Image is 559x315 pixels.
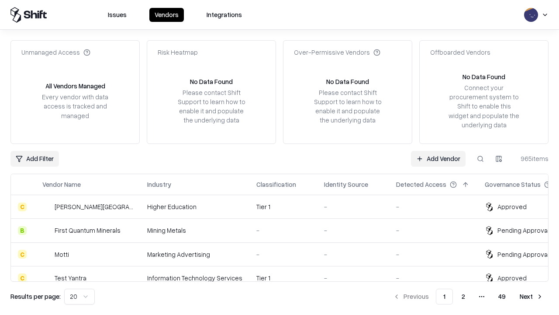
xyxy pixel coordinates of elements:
[18,250,27,259] div: C
[45,81,105,91] div: All Vendors Managed
[324,273,382,283] div: -
[455,289,472,304] button: 2
[491,289,513,304] button: 49
[55,202,133,211] div: [PERSON_NAME][GEOGRAPHIC_DATA]
[324,250,382,259] div: -
[42,250,51,259] img: Motti
[39,92,111,120] div: Every vendor with data access is tracked and managed
[388,289,549,304] nav: pagination
[18,203,27,211] div: C
[396,180,446,189] div: Detected Access
[158,48,198,57] div: Risk Heatmap
[430,48,490,57] div: Offboarded Vendors
[514,289,549,304] button: Next
[147,226,242,235] div: Mining Metals
[396,273,471,283] div: -
[10,292,61,301] p: Results per page:
[396,250,471,259] div: -
[42,273,51,282] img: Test Yantra
[514,154,549,163] div: 965 items
[256,250,310,259] div: -
[256,180,296,189] div: Classification
[497,273,527,283] div: Approved
[448,83,520,129] div: Connect your procurement system to Shift to enable this widget and populate the underlying data
[396,202,471,211] div: -
[436,289,453,304] button: 1
[256,202,310,211] div: Tier 1
[190,77,233,86] div: No Data Found
[147,180,171,189] div: Industry
[147,202,242,211] div: Higher Education
[55,250,69,259] div: Motti
[10,151,59,167] button: Add Filter
[462,72,505,81] div: No Data Found
[42,226,51,235] img: First Quantum Minerals
[256,273,310,283] div: Tier 1
[411,151,466,167] a: Add Vendor
[147,273,242,283] div: Information Technology Services
[324,180,368,189] div: Identity Source
[103,8,132,22] button: Issues
[324,226,382,235] div: -
[175,88,248,125] div: Please contact Shift Support to learn how to enable it and populate the underlying data
[311,88,384,125] div: Please contact Shift Support to learn how to enable it and populate the underlying data
[497,202,527,211] div: Approved
[42,180,81,189] div: Vendor Name
[18,273,27,282] div: C
[21,48,90,57] div: Unmanaged Access
[201,8,247,22] button: Integrations
[149,8,184,22] button: Vendors
[497,250,549,259] div: Pending Approval
[485,180,541,189] div: Governance Status
[324,202,382,211] div: -
[326,77,369,86] div: No Data Found
[18,226,27,235] div: B
[396,226,471,235] div: -
[42,203,51,211] img: Reichman University
[256,226,310,235] div: -
[497,226,549,235] div: Pending Approval
[147,250,242,259] div: Marketing Advertising
[55,273,86,283] div: Test Yantra
[294,48,380,57] div: Over-Permissive Vendors
[55,226,121,235] div: First Quantum Minerals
